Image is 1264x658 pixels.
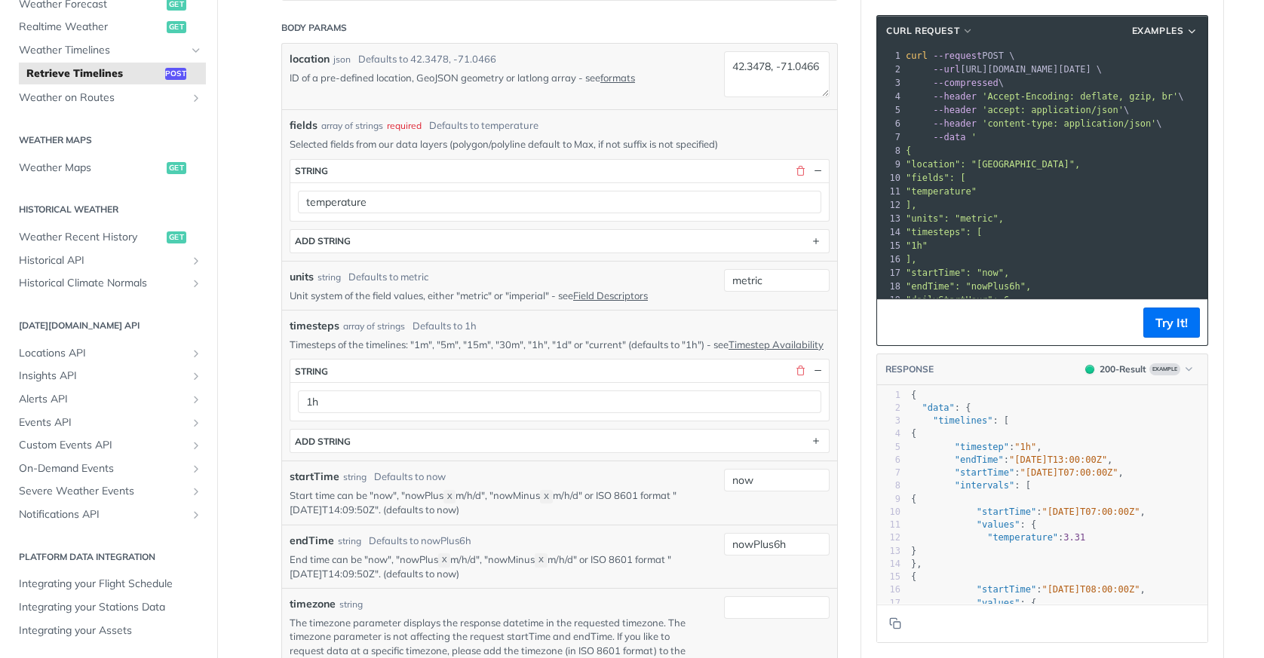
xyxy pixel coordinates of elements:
span: : , [911,584,1146,595]
span: "[DATE]T13:00:00Z" [1009,454,1107,465]
span: get [167,21,186,33]
a: Integrating your Assets [11,620,206,642]
span: "startTime" [955,467,1014,478]
span: cURL Request [886,24,959,38]
span: "location": "[GEOGRAPHIC_DATA]", [906,159,1080,170]
button: ADD string [290,230,829,252]
button: Hide subpages for Weather Timelines [190,44,202,57]
span: "fields": [ [906,173,965,183]
a: Retrieve Timelinespost [19,63,206,85]
span: : { [911,598,1036,608]
a: Weather Mapsget [11,157,206,179]
button: Show subpages for Custom Events API [190,439,202,451]
button: Show subpages for Insights API [190,370,202,382]
h2: [DATE][DOMAIN_NAME] API [11,319,206,332]
span: "units": "metric", [906,213,1004,224]
span: Alerts API [19,392,186,407]
div: Defaults to now [374,470,446,485]
div: json [333,53,351,66]
a: Insights APIShow subpages for Insights API [11,365,206,387]
a: Realtime Weatherget [11,16,206,38]
div: 5 [877,103,903,117]
button: cURL Request [881,23,979,38]
button: Copy to clipboard [885,311,906,334]
button: Delete [793,164,807,178]
a: Severe Weather EventsShow subpages for Severe Weather Events [11,480,206,503]
a: formats [600,72,635,84]
div: 11 [877,185,903,198]
p: Unit system of the field values, either "metric" or "imperial" - see [290,289,701,302]
span: Weather Recent History [19,230,163,245]
span: "startTime": "now", [906,268,1009,278]
span: Integrating your Assets [19,623,202,638]
span: "timestep" [955,442,1009,452]
span: Weather Maps [19,161,163,176]
button: Delete [793,364,807,378]
span: }, [911,559,922,569]
a: Historical APIShow subpages for Historical API [11,249,206,272]
span: Integrating your Stations Data [19,600,202,615]
span: "dailyStartHour": 6 [906,295,1009,305]
button: string [290,160,829,182]
h2: Platform DATA integration [11,550,206,564]
button: Hide [811,164,824,178]
div: 15 [877,239,903,252]
div: 11 [877,519,900,531]
button: Try It! [1143,308,1200,338]
div: 12 [877,198,903,212]
div: 4 [877,427,900,440]
span: On-Demand Events [19,461,186,476]
button: Show subpages for On-Demand Events [190,463,202,475]
div: string [339,598,363,611]
span: : , [911,467,1124,478]
span: --header [933,91,977,102]
button: Show subpages for Historical API [190,255,202,267]
span: --compressed [933,78,999,88]
span: Events API [19,415,186,430]
button: Show subpages for Notifications API [190,509,202,521]
p: Start time can be "now", "nowPlus m/h/d", "nowMinus m/h/d" or ISO 8601 format "[DATE]T14:09:50Z".... [290,488,701,517]
a: Historical Climate NormalsShow subpages for Historical Climate Normals [11,272,206,295]
div: 18 [877,280,903,293]
a: Events APIShow subpages for Events API [11,412,206,434]
textarea: 42.3478, -71.0466 [724,51,830,97]
p: ID of a pre-defined location, GeoJSON geometry or latlong array - see [290,71,701,84]
button: Show subpages for Severe Weather Events [190,485,202,497]
span: Realtime Weather [19,20,163,35]
div: 7 [877,130,903,144]
span: Example [1149,363,1180,375]
span: "values" [977,598,1020,608]
div: string [338,534,361,548]
div: 19 [877,293,903,307]
span: "temperature" [906,186,977,197]
span: timesteps [290,318,339,334]
span: "timesteps": [ [906,227,982,237]
h2: Weather Maps [11,133,206,147]
span: curl [906,50,928,61]
span: Weather on Routes [19,90,186,106]
span: X [447,491,453,502]
button: Show subpages for Alerts API [190,393,202,406]
span: { [911,494,916,504]
div: Body Params [281,21,347,35]
span: ], [906,254,916,265]
span: "values" [977,519,1020,530]
span: : [911,532,1085,543]
div: 17 [877,597,900,610]
div: 6 [877,454,900,467]
button: RESPONSE [885,362,934,377]
div: 2 [877,63,903,76]
span: "endTime" [955,454,1004,465]
label: startTime [290,469,339,485]
span: \ [906,118,1162,129]
span: Historical API [19,253,186,268]
span: "timelines" [933,415,992,426]
span: "data" [922,402,954,413]
span: Historical Climate Normals [19,276,186,291]
label: endTime [290,533,334,549]
div: required [387,119,422,133]
span: X [544,491,549,502]
span: : , [911,454,1112,465]
label: location [290,51,330,67]
div: 1 [877,389,900,402]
